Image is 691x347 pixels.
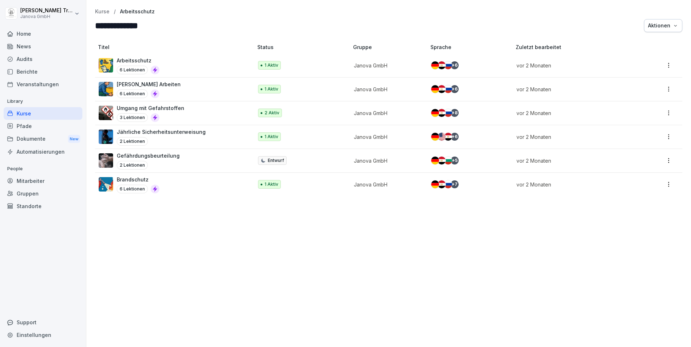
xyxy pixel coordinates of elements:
p: Janova GmbH [354,133,419,141]
p: 2 Lektionen [117,137,148,146]
p: 3 Lektionen [117,113,148,122]
p: Sprache [430,43,513,51]
p: Entwurf [268,157,284,164]
p: Janova GmbH [354,157,419,164]
a: Audits [4,53,82,65]
p: Jährliche Sicherheitsunterweisung [117,128,206,136]
img: de.svg [431,61,439,69]
p: Brandschutz [117,176,159,183]
img: us.svg [438,133,446,141]
a: Gruppen [4,187,82,200]
img: eg.svg [438,61,446,69]
p: vor 2 Monaten [516,85,631,93]
img: bgsrfyvhdm6180ponve2jajk.png [99,58,113,73]
img: de.svg [431,133,439,141]
p: Umgang mit Gefahrstoffen [117,104,184,112]
p: Gefährdungsbeurteilung [117,152,180,159]
p: 1 Aktiv [265,62,278,69]
a: Kurse [4,107,82,120]
p: 2 Aktiv [265,110,279,116]
img: eg.svg [438,157,446,164]
p: 6 Lektionen [117,185,148,193]
img: bg.svg [444,157,452,164]
p: People [4,163,82,175]
p: vor 2 Monaten [516,181,631,188]
img: eg.svg [438,109,446,117]
img: ro33qf0i8ndaw7nkfv0stvse.png [99,106,113,120]
button: Aktionen [644,19,682,32]
p: 6 Lektionen [117,89,148,98]
p: Gruppe [353,43,428,51]
p: 1 Aktiv [265,181,278,188]
img: b0iy7e1gfawqjs4nezxuanzk.png [99,177,113,192]
p: vor 2 Monaten [516,157,631,164]
img: ns5fm27uu5em6705ixom0yjt.png [99,82,113,96]
a: Berichte [4,65,82,78]
p: Titel [98,43,254,51]
p: vor 2 Monaten [516,62,631,69]
a: News [4,40,82,53]
a: Automatisierungen [4,145,82,158]
img: eg.svg [438,85,446,93]
a: Veranstaltungen [4,78,82,91]
div: Support [4,316,82,329]
p: Status [257,43,350,51]
p: Janova GmbH [354,109,419,117]
img: ru.svg [444,109,452,117]
div: + 6 [451,61,459,69]
div: + 5 [451,157,459,164]
a: Mitarbeiter [4,175,82,187]
p: [PERSON_NAME] Trautmann [20,8,73,14]
a: Einstellungen [4,329,82,341]
a: Kurse [95,9,110,15]
img: ru.svg [444,61,452,69]
p: Zuletzt bearbeitet [516,43,640,51]
img: de.svg [431,109,439,117]
div: New [68,135,80,143]
p: Library [4,96,82,107]
div: Aktionen [648,22,678,30]
p: [PERSON_NAME] Arbeiten [117,80,181,88]
div: + 7 [451,180,459,188]
img: eg.svg [444,133,452,141]
img: ru.svg [444,85,452,93]
p: Janova GmbH [20,14,73,19]
p: Janova GmbH [354,85,419,93]
div: + 8 [451,109,459,117]
img: de.svg [431,180,439,188]
img: lexopoti9mm3ayfs08g9aag0.png [99,129,113,144]
img: nnjcsz1u2a43td4lvr9683dg.png [99,153,113,168]
a: Pfade [4,120,82,132]
a: Standorte [4,200,82,212]
p: 2 Lektionen [117,161,148,170]
div: + 6 [451,85,459,93]
img: de.svg [431,157,439,164]
a: Home [4,27,82,40]
a: Arbeitsschutz [120,9,155,15]
p: Janova GmbH [354,62,419,69]
p: vor 2 Monaten [516,133,631,141]
img: ru.svg [444,180,452,188]
p: 6 Lektionen [117,66,148,74]
p: Janova GmbH [354,181,419,188]
img: eg.svg [438,180,446,188]
img: de.svg [431,85,439,93]
p: vor 2 Monaten [516,109,631,117]
div: Dokumente [4,132,82,146]
div: + 6 [451,133,459,141]
a: DokumenteNew [4,132,82,146]
p: Arbeitsschutz [117,57,159,64]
